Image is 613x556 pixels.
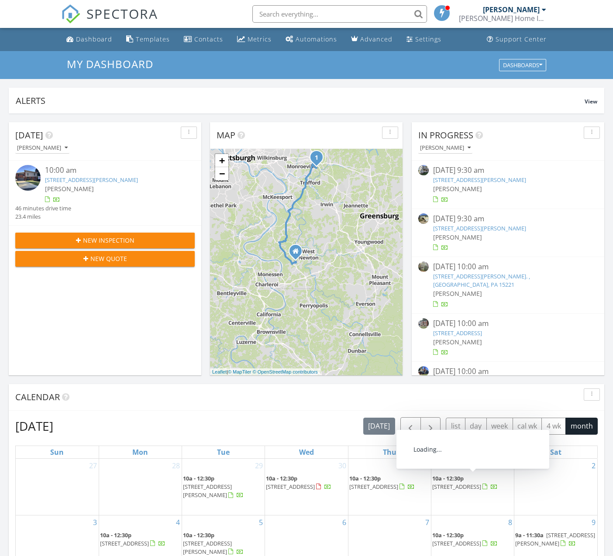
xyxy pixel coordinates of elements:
[15,165,195,221] a: 10:00 am [STREET_ADDRESS][PERSON_NAME] [PERSON_NAME] 46 minutes drive time 23.4 miles
[363,418,395,435] button: [DATE]
[432,530,513,549] a: 10a - 12:30p [STREET_ADDRESS]
[183,531,244,556] a: 10a - 12:30p [STREET_ADDRESS][PERSON_NAME]
[212,369,227,374] a: Leaflet
[433,185,482,193] span: [PERSON_NAME]
[506,515,514,529] a: Go to August 8, 2025
[590,459,597,473] a: Go to August 2, 2025
[360,35,393,43] div: Advanced
[253,369,318,374] a: © OpenStreetMap contributors
[433,213,583,224] div: [DATE] 9:30 am
[174,515,182,529] a: Go to August 4, 2025
[420,459,431,473] a: Go to July 31, 2025
[433,176,526,184] a: [STREET_ADDRESS][PERSON_NAME]
[91,515,99,529] a: Go to August 3, 2025
[182,459,265,515] td: Go to July 29, 2025
[418,129,473,141] span: In Progress
[433,289,482,298] span: [PERSON_NAME]
[418,142,472,154] button: [PERSON_NAME]
[515,530,596,549] a: 9a - 11:30a [STREET_ADDRESS][PERSON_NAME]
[266,483,315,491] span: [STREET_ADDRESS]
[432,474,513,492] a: 10a - 12:30p [STREET_ADDRESS]
[418,165,598,204] a: [DATE] 9:30 am [STREET_ADDRESS][PERSON_NAME] [PERSON_NAME]
[136,35,170,43] div: Templates
[513,418,542,435] button: cal wk
[432,474,464,482] span: 10a - 12:30p
[515,531,595,547] span: [STREET_ADDRESS][PERSON_NAME]
[433,366,583,377] div: [DATE] 10:00 am
[296,251,301,256] div: 189 Valley View Dr. , Rostraver TWP PA 15012
[76,35,112,43] div: Dashboard
[433,261,583,272] div: [DATE] 10:00 am
[499,59,546,71] button: Dashboards
[418,366,598,405] a: [DATE] 10:00 am [STREET_ADDRESS] [PERSON_NAME]
[183,539,232,556] span: [STREET_ADDRESS][PERSON_NAME]
[496,35,547,43] div: Support Center
[585,98,597,105] span: View
[15,165,41,190] img: image_processing2025082785l3658u.jpeg
[215,154,228,167] a: Zoom in
[100,531,131,539] span: 10a - 12:30p
[418,213,598,252] a: [DATE] 9:30 am [STREET_ADDRESS][PERSON_NAME] [PERSON_NAME]
[418,318,598,357] a: [DATE] 10:00 am [STREET_ADDRESS] [PERSON_NAME]
[433,224,526,232] a: [STREET_ADDRESS][PERSON_NAME]
[433,233,482,241] span: [PERSON_NAME]
[565,418,598,435] button: month
[315,155,318,161] i: 1
[252,5,427,23] input: Search everything...
[15,233,195,248] button: New Inspection
[16,95,585,106] div: Alerts
[465,418,487,435] button: day
[183,483,232,499] span: [STREET_ADDRESS][PERSON_NAME]
[210,368,320,376] div: |
[45,185,94,193] span: [PERSON_NAME]
[349,474,381,482] span: 10a - 12:30p
[433,338,482,346] span: [PERSON_NAME]
[341,515,348,529] a: Go to August 6, 2025
[215,446,231,458] a: Tuesday
[248,35,272,43] div: Metrics
[123,31,173,48] a: Templates
[317,157,322,162] div: 1415 Jamie Dr., Monroeville, PA 15146
[61,12,158,30] a: SPECTORA
[446,418,465,435] button: list
[503,62,542,68] div: Dashboards
[420,145,471,151] div: [PERSON_NAME]
[180,31,227,48] a: Contacts
[282,31,341,48] a: Automations (Basic)
[100,539,149,547] span: [STREET_ADDRESS]
[515,531,595,547] a: 9a - 11:30a [STREET_ADDRESS][PERSON_NAME]
[45,165,179,176] div: 10:00 am
[86,4,158,23] span: SPECTORA
[45,176,138,184] a: [STREET_ADDRESS][PERSON_NAME]
[424,515,431,529] a: Go to August 7, 2025
[348,31,396,48] a: Advanced
[265,459,348,515] td: Go to July 30, 2025
[433,329,482,337] a: [STREET_ADDRESS]
[433,318,583,329] div: [DATE] 10:00 am
[194,35,223,43] div: Contacts
[297,446,316,458] a: Wednesday
[466,446,479,458] a: Friday
[83,236,134,245] span: New Inspection
[420,417,441,435] button: Next month
[459,14,546,23] div: Helman Home Inspections, LLC
[67,57,153,71] span: My Dashboard
[87,459,99,473] a: Go to July 27, 2025
[257,515,265,529] a: Go to August 5, 2025
[15,417,53,435] h2: [DATE]
[15,391,60,403] span: Calendar
[433,272,530,288] a: [STREET_ADDRESS][PERSON_NAME]. , [GEOGRAPHIC_DATA], PA 15221
[348,459,431,515] td: Go to July 31, 2025
[433,165,583,176] div: [DATE] 9:30 am
[217,129,235,141] span: Map
[100,530,181,549] a: 10a - 12:30p [STREET_ADDRESS]
[418,165,429,175] img: image_processing2025081582ok3og9.jpeg
[483,5,540,14] div: [PERSON_NAME]
[514,459,597,515] td: Go to August 2, 2025
[432,531,498,547] a: 10a - 12:30p [STREET_ADDRESS]
[266,474,331,491] a: 10a - 12:30p [STREET_ADDRESS]
[418,261,598,309] a: [DATE] 10:00 am [STREET_ADDRESS][PERSON_NAME]. , [GEOGRAPHIC_DATA], PA 15221 [PERSON_NAME]
[400,417,421,435] button: Previous month
[48,446,65,458] a: Sunday
[234,31,275,48] a: Metrics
